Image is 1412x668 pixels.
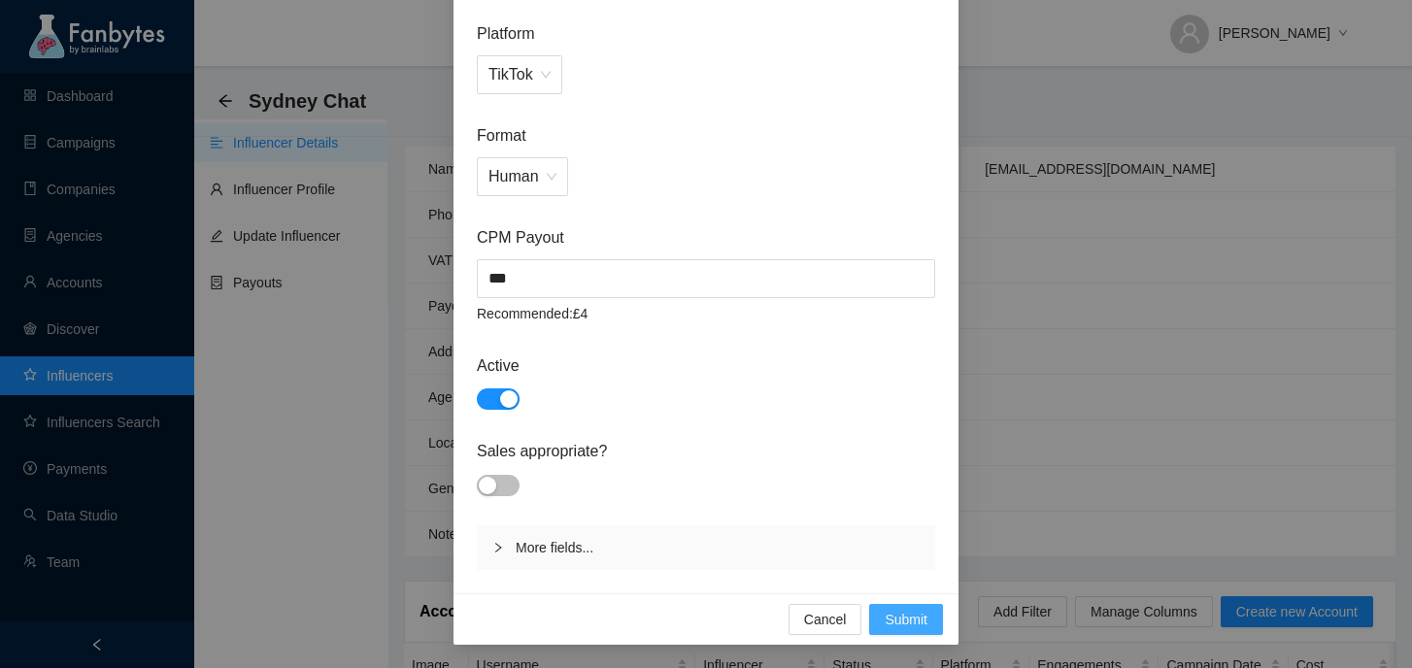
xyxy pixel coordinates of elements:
[804,609,847,630] span: Cancel
[477,439,935,463] span: Sales appropriate?
[885,609,927,630] span: Submit
[492,542,504,553] span: right
[477,123,935,148] span: Format
[488,158,556,195] span: Human
[789,604,862,635] button: Cancel
[477,525,935,570] div: More fields...
[516,537,920,558] span: More fields...
[477,225,935,250] span: CPM Payout
[869,604,943,635] button: Submit
[477,21,935,46] span: Platform
[488,56,551,93] span: TikTok
[477,353,935,378] span: Active
[477,303,935,324] article: Recommended: £4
